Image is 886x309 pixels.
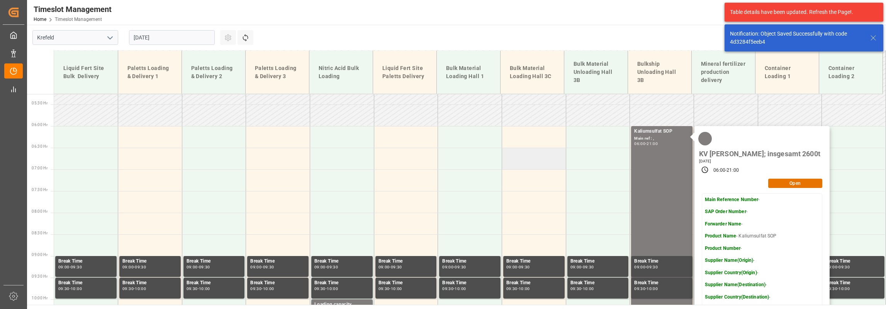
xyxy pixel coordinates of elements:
div: Table details have been updated. Refresh the Page!. [730,8,872,16]
span: 06:30 Hr [32,144,48,149]
div: Break Time [187,279,242,287]
div: 10:00 [647,287,658,290]
div: Liquid Fert Site Bulk Delivery [60,61,112,84]
div: Break Time [826,279,881,287]
strong: Supplier Name(Origin) [705,258,754,263]
div: 09:30 [122,287,134,290]
div: Mineral fertilizer production delivery [698,57,749,87]
a: Home [34,17,46,22]
div: - [198,287,199,290]
div: Timeslot Management [34,3,112,15]
div: 09:30 [187,287,198,290]
div: 09:30 [583,265,594,269]
div: - [837,265,838,269]
div: 10:00 [391,287,402,290]
div: 09:30 [391,265,402,269]
div: 09:00 [826,265,837,269]
div: 21:00 [647,142,658,145]
span: 07:30 Hr [32,188,48,192]
div: Break Time [442,279,497,287]
div: Bulk Material Unloading Hall 3B [570,57,621,87]
div: - [725,167,726,174]
div: 10:00 [71,287,82,290]
div: 06:00 [713,167,726,174]
div: Break Time [442,258,497,265]
div: Container Loading 1 [762,61,813,84]
div: - [326,287,327,290]
div: 09:30 [570,287,582,290]
div: 10:00 [838,287,850,290]
div: 09:30 [442,287,453,290]
strong: Product Number [705,246,741,251]
div: 09:30 [506,287,518,290]
div: Break Time [122,279,178,287]
div: 09:00 [122,265,134,269]
div: - [518,265,519,269]
div: Break Time [250,279,306,287]
strong: SAP Order Number [705,209,746,214]
div: - [837,287,838,290]
div: 09:30 [71,265,82,269]
div: 06:00 [634,142,645,145]
div: Break Time [187,258,242,265]
div: - [645,142,647,145]
div: - [645,265,647,269]
div: 09:30 [199,265,210,269]
div: Paletts Loading & Delivery 1 [124,61,175,84]
div: Break Time [570,279,626,287]
div: Break Time [122,258,178,265]
div: Break Time [379,258,434,265]
div: 10:00 [455,287,466,290]
div: - [134,287,135,290]
div: - [389,287,390,290]
div: [DATE] [696,159,823,164]
button: open menu [104,32,115,44]
span: 09:30 Hr [32,274,48,278]
div: - [581,287,582,290]
div: KV [PERSON_NAME]; insgesamt 2600t [696,147,823,159]
strong: Supplier Country(Origin) [705,270,757,275]
div: Bulk Material Loading Hall 3C [507,61,558,84]
div: Notification: Object Saved Successfully with code 4d3284f5eeb4 [730,30,863,46]
p: - [705,282,777,289]
strong: Supplier Country(Destination) [705,294,769,300]
div: 10:00 [135,287,146,290]
div: 10:00 [583,287,594,290]
strong: Forwarder Name [705,221,742,227]
div: - [581,265,582,269]
div: 10:00 [327,287,338,290]
div: 09:00 [379,265,390,269]
div: Nitric Acid Bulk Loading [316,61,367,84]
p: - [705,257,777,264]
p: - [705,208,777,215]
div: Break Time [570,258,626,265]
div: - [326,265,327,269]
div: Break Time [634,279,689,287]
div: 09:30 [838,265,850,269]
div: Break Time [379,279,434,287]
div: Break Time [826,258,881,265]
div: 21:00 [726,167,739,174]
p: - [705,294,777,301]
div: Break Time [58,279,114,287]
div: Bulkship Unloading Hall 3B [634,57,685,87]
div: Break Time [314,279,370,287]
div: 09:30 [327,265,338,269]
div: Bulk Material Loading Hall 1 [443,61,494,84]
strong: Product Name [705,233,737,239]
span: 08:00 Hr [32,209,48,213]
div: 09:30 [135,265,146,269]
div: 09:30 [634,287,645,290]
div: 09:30 [58,287,70,290]
div: 09:30 [519,265,530,269]
span: 07:00 Hr [32,166,48,170]
p: - [705,221,777,228]
div: 09:00 [634,265,645,269]
span: 08:30 Hr [32,231,48,235]
div: 09:00 [187,265,198,269]
div: - [134,265,135,269]
input: DD.MM.YYYY [129,30,215,45]
div: Liquid Fert Site Paletts Delivery [379,61,430,84]
div: - [453,287,455,290]
div: 09:00 [506,265,518,269]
